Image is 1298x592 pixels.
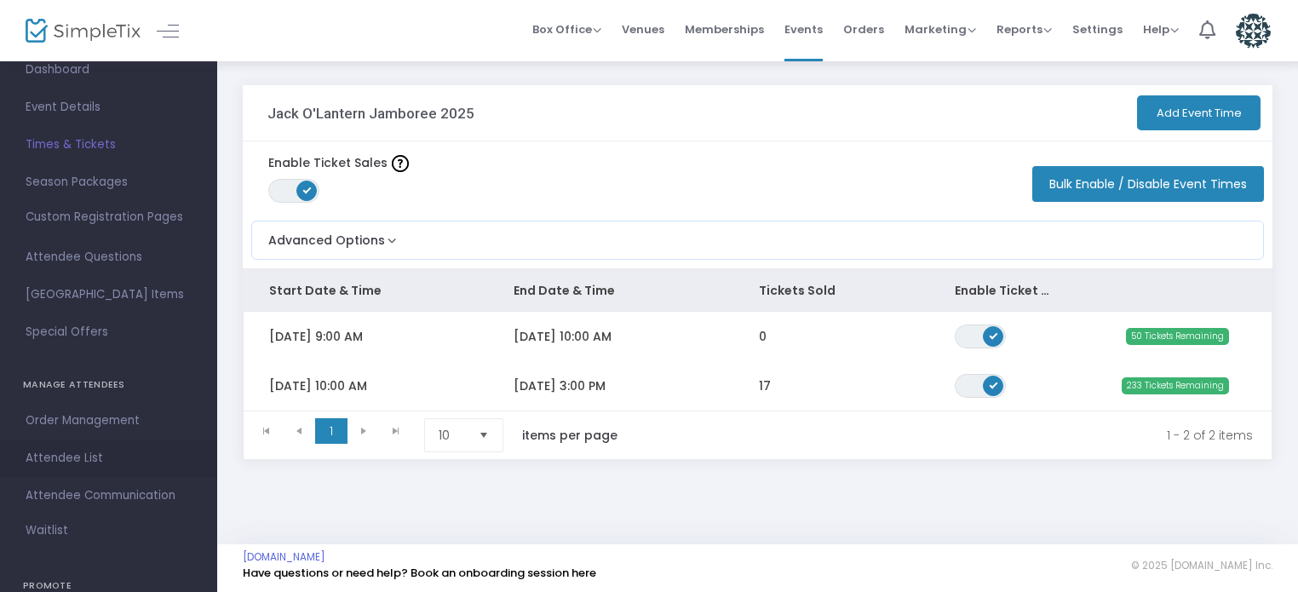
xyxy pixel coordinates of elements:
span: 10 [439,427,465,444]
span: Orders [843,8,884,51]
span: Attendee List [26,447,192,469]
span: Attendee Communication [26,485,192,507]
span: 233 Tickets Remaining [1122,377,1229,394]
img: question-mark [392,155,409,172]
span: Order Management [26,410,192,432]
button: Bulk Enable / Disable Event Times [1032,166,1264,202]
th: Start Date & Time [244,269,488,312]
h4: MANAGE ATTENDEES [23,368,194,402]
span: Times & Tickets [26,134,192,156]
span: Special Offers [26,321,192,343]
span: © 2025 [DOMAIN_NAME] Inc. [1131,559,1272,572]
span: Box Office [532,21,601,37]
span: Memberships [685,8,764,51]
kendo-pager-info: 1 - 2 of 2 items [653,418,1253,452]
span: [DATE] 10:00 AM [269,377,367,394]
span: ON [989,380,997,388]
label: Enable Ticket Sales [268,154,409,172]
button: Select [472,419,496,451]
button: Advanced Options [252,221,400,250]
th: End Date & Time [488,269,732,312]
span: [DATE] 9:00 AM [269,328,363,345]
th: Tickets Sold [733,269,929,312]
span: ON [989,330,997,339]
span: Custom Registration Pages [26,209,183,226]
span: Dashboard [26,59,192,81]
h3: Jack O'Lantern Jamboree 2025 [267,105,474,122]
span: 0 [759,328,767,345]
span: 50 Tickets Remaining [1126,328,1229,345]
span: Events [784,8,823,51]
div: Data table [244,269,1272,411]
span: Settings [1072,8,1123,51]
button: Add Event Time [1137,95,1261,130]
span: [DATE] 10:00 AM [514,328,612,345]
span: 17 [759,377,771,394]
span: ON [303,186,312,194]
a: [DOMAIN_NAME] [243,550,325,564]
span: Reports [996,21,1052,37]
span: Event Details [26,96,192,118]
span: Page 1 [315,418,347,444]
span: Attendee Questions [26,246,192,268]
span: [DATE] 3:00 PM [514,377,606,394]
span: Waitlist [26,522,68,539]
span: [GEOGRAPHIC_DATA] Items [26,284,192,306]
label: items per page [522,427,617,444]
a: Have questions or need help? Book an onboarding session here [243,565,596,581]
span: Venues [622,8,664,51]
th: Enable Ticket Sales [929,269,1076,312]
span: Season Packages [26,171,192,193]
span: Marketing [905,21,976,37]
span: Help [1143,21,1179,37]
